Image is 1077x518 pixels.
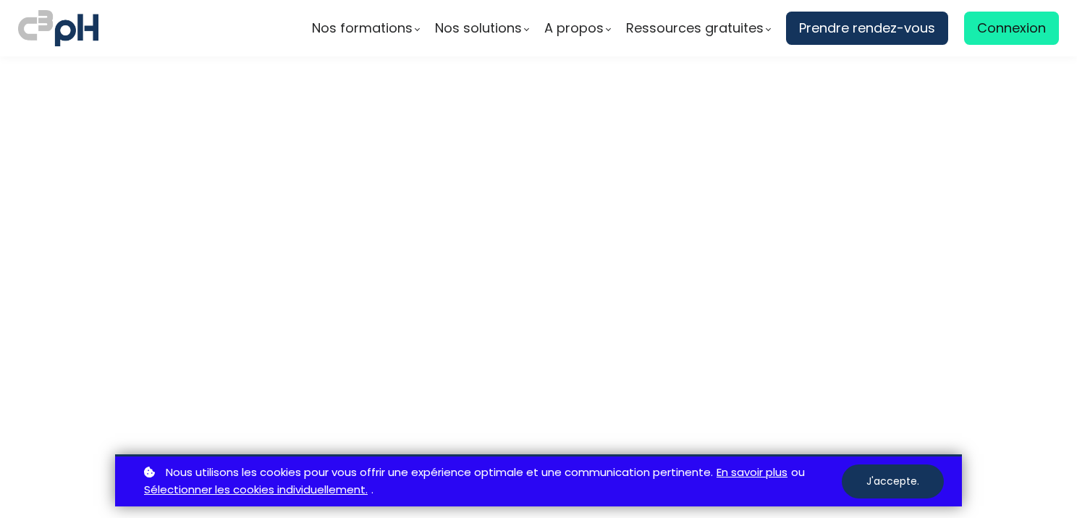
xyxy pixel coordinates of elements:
a: Connexion [964,12,1059,45]
a: Prendre rendez-vous [786,12,948,45]
span: A propos [544,17,604,39]
span: Connexion [977,17,1046,39]
span: Prendre rendez-vous [799,17,935,39]
span: Nos formations [312,17,413,39]
a: En savoir plus [717,464,787,482]
span: Ressources gratuites [626,17,764,39]
button: J'accepte. [842,464,944,498]
img: logo C3PH [18,7,98,49]
p: ou . [140,464,842,500]
span: Nos solutions [435,17,522,39]
span: Nous utilisons les cookies pour vous offrir une expérience optimale et une communication pertinente. [166,464,713,482]
a: Sélectionner les cookies individuellement. [144,481,368,499]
